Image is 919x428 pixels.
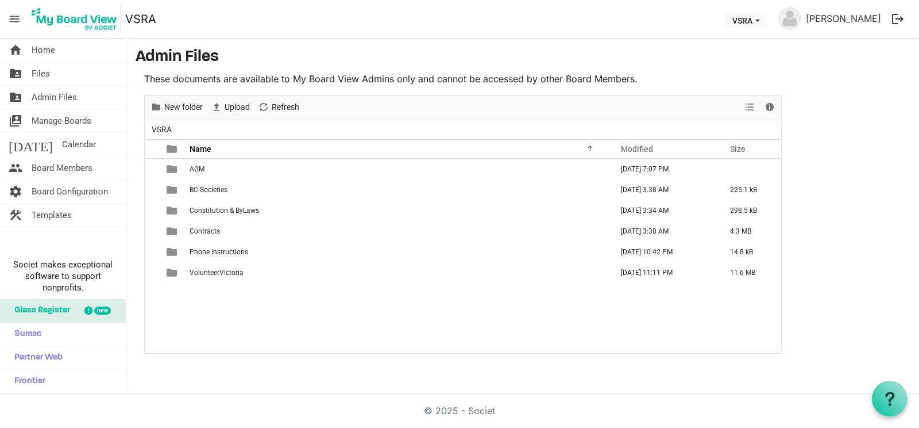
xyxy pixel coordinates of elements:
span: VolunteerVictoria [190,269,244,277]
span: Contracts [190,227,220,235]
td: Phone Instructions is template cell column header Name [186,242,609,262]
td: July 08, 2025 3:38 AM column header Modified [609,179,718,200]
td: April 14, 2025 7:07 PM column header Modified [609,159,718,179]
td: is template cell column header type [160,221,186,242]
span: Societ makes exceptional software to support nonprofits. [5,259,121,293]
td: BC Societies is template cell column header Name [186,179,609,200]
span: Constitution & ByLaws [190,207,259,215]
td: is template cell column header Size [718,159,781,179]
span: BC Societies [190,186,227,194]
td: checkbox [145,221,160,242]
span: folder_shared [9,62,22,85]
button: Upload [209,100,252,114]
span: construction [9,204,22,227]
button: Refresh [256,100,302,114]
h3: Admin Files [136,48,910,67]
td: checkbox [145,262,160,283]
td: 298.5 kB is template cell column header Size [718,200,781,221]
span: Sumac [9,323,41,346]
span: Partner Web [9,346,63,369]
span: AGM [190,165,204,173]
span: Board Configuration [32,180,108,203]
span: Manage Boards [32,109,91,132]
div: View [740,95,760,120]
span: Admin Files [32,86,77,109]
span: VSRA [149,123,174,137]
span: Upload [223,100,251,114]
td: checkbox [145,179,160,200]
td: checkbox [145,200,160,221]
span: switch_account [9,109,22,132]
td: is template cell column header type [160,200,186,221]
div: new [94,307,111,315]
span: people [9,156,22,179]
td: 225.1 kB is template cell column header Size [718,179,781,200]
span: Modified [621,144,653,154]
div: Details [760,95,779,120]
button: logout [886,7,910,31]
td: 14.8 kB is template cell column header Size [718,242,781,262]
button: Details [762,100,778,114]
img: My Board View Logo [28,5,121,33]
td: is template cell column header type [160,242,186,262]
span: home [9,39,22,62]
img: no-profile-picture.svg [778,7,801,30]
td: 11.6 MB is template cell column header Size [718,262,781,283]
a: VSRA [125,7,156,30]
span: Files [32,62,50,85]
div: New folder [146,95,207,120]
td: July 09, 2025 11:11 PM column header Modified [609,262,718,283]
a: [PERSON_NAME] [801,7,886,30]
td: July 08, 2025 3:34 AM column header Modified [609,200,718,221]
span: [DATE] [9,133,53,156]
span: Size [730,144,746,154]
span: folder_shared [9,86,22,109]
span: Home [32,39,55,62]
td: is template cell column header type [160,159,186,179]
button: New folder [149,100,205,114]
td: AGM is template cell column header Name [186,159,609,179]
td: checkbox [145,242,160,262]
div: Upload [207,95,254,120]
span: Calendar [62,133,96,156]
td: Contracts is template cell column header Name [186,221,609,242]
span: settings [9,180,22,203]
td: is template cell column header type [160,262,186,283]
span: Name [190,144,211,154]
span: Frontier [9,370,45,393]
td: is template cell column header type [160,179,186,200]
p: These documents are available to My Board View Admins only and cannot be accessed by other Board ... [144,72,782,86]
td: September 16, 2025 3:38 AM column header Modified [609,221,718,242]
td: Constitution & ByLaws is template cell column header Name [186,200,609,221]
span: New folder [163,100,204,114]
span: Board Members [32,156,92,179]
span: Refresh [271,100,300,114]
button: VSRA dropdownbutton [725,12,767,28]
div: Refresh [254,95,303,120]
td: checkbox [145,159,160,179]
a: © 2025 - Societ [424,405,495,416]
td: 4.3 MB is template cell column header Size [718,221,781,242]
span: Phone Instructions [190,248,248,256]
span: Glass Register [9,299,70,322]
button: View dropdownbutton [743,100,756,114]
a: My Board View Logo [28,5,125,33]
td: VolunteerVictoria is template cell column header Name [186,262,609,283]
td: July 09, 2025 10:42 PM column header Modified [609,242,718,262]
span: Templates [32,204,72,227]
span: menu [3,8,25,30]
